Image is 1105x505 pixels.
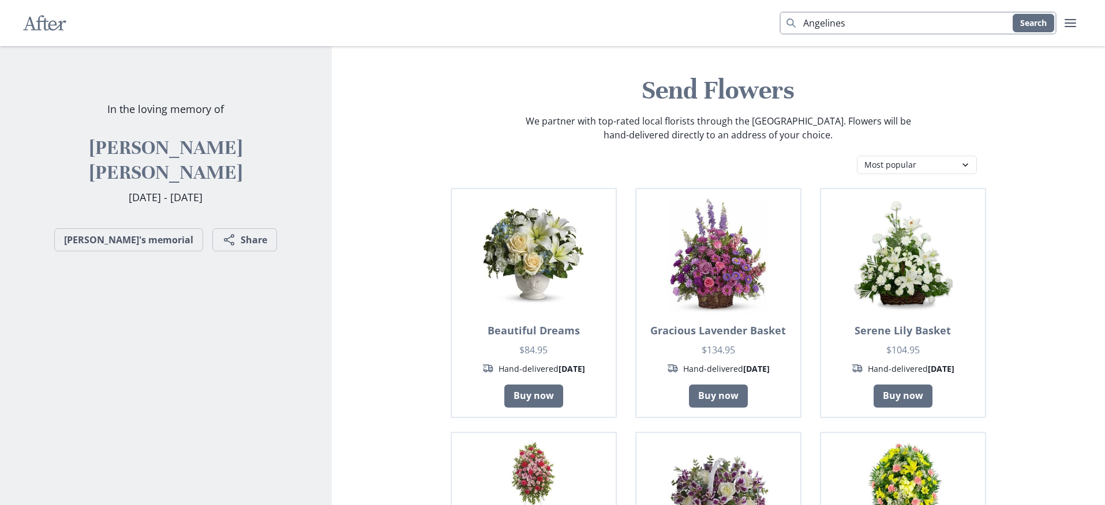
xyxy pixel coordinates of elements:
a: Buy now [874,385,932,408]
h1: Send Flowers [341,74,1096,107]
button: Search [1013,14,1054,32]
p: In the loving memory of [107,101,224,117]
a: Buy now [504,385,563,408]
a: Buy now [689,385,748,408]
h2: [PERSON_NAME] [PERSON_NAME] [46,135,286,185]
button: Share [212,228,277,251]
a: [PERSON_NAME]'s memorial [54,228,203,251]
button: user menu [1059,12,1082,35]
p: We partner with top-rated local florists through the [GEOGRAPHIC_DATA]. Flowers will be hand-deli... [525,114,912,142]
span: [DATE] - [DATE] [129,190,203,204]
select: Category filter [857,156,977,174]
input: Search term [780,12,1057,35]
